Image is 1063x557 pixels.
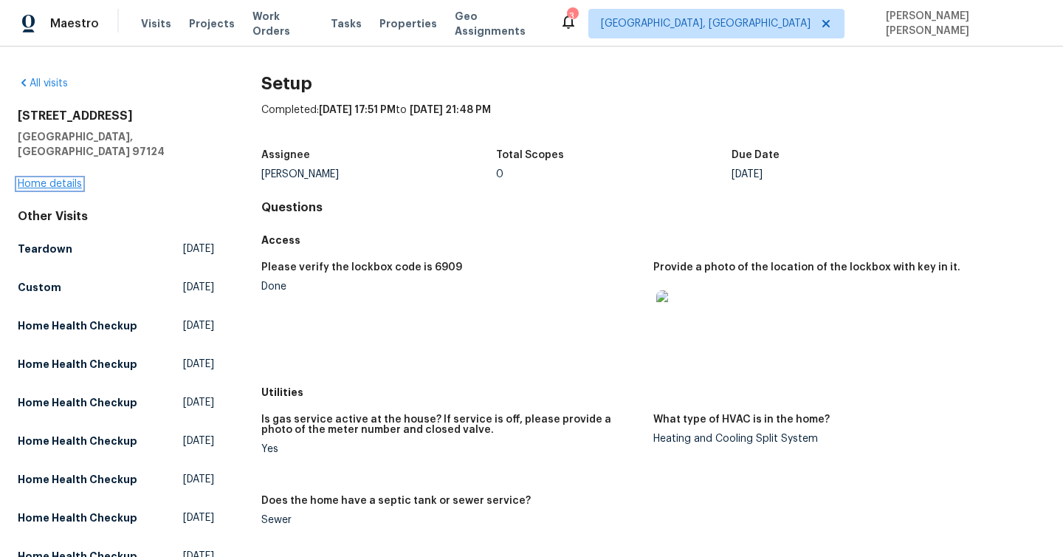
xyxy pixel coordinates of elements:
span: [DATE] [183,242,214,256]
span: [DATE] 21:48 PM [410,105,491,115]
div: Yes [261,444,641,454]
div: [PERSON_NAME] [261,169,497,180]
h5: Provide a photo of the location of the lockbox with key in it. [653,262,960,273]
h5: Home Health Checkup [18,472,137,487]
span: [DATE] 17:51 PM [319,105,396,115]
span: [DATE] [183,434,214,448]
div: Done [261,281,641,292]
div: 3 [567,9,577,24]
a: Custom[DATE] [18,274,214,301]
h2: Setup [261,76,1045,91]
span: Tasks [331,18,362,29]
h5: Does the home have a septic tank or sewer service? [261,496,531,506]
a: Home details [18,179,82,189]
span: [DATE] [183,280,214,295]
h5: [GEOGRAPHIC_DATA], [GEOGRAPHIC_DATA] 97124 [18,129,214,159]
span: [DATE] [183,318,214,333]
a: Home Health Checkup[DATE] [18,466,214,493]
h5: Home Health Checkup [18,357,137,372]
a: Home Health Checkup[DATE] [18,505,214,531]
h5: Home Health Checkup [18,395,137,410]
h5: Teardown [18,242,72,256]
div: Other Visits [18,209,214,224]
span: Projects [189,16,235,31]
span: [DATE] [183,472,214,487]
h5: Total Scopes [496,150,564,160]
h5: What type of HVAC is in the home? [653,414,830,425]
span: Geo Assignments [455,9,541,38]
span: [GEOGRAPHIC_DATA], [GEOGRAPHIC_DATA] [601,16,811,31]
h5: Home Health Checkup [18,510,137,525]
span: Properties [379,16,437,31]
h2: [STREET_ADDRESS] [18,109,214,123]
h5: Assignee [261,150,310,160]
a: Home Health Checkup[DATE] [18,312,214,339]
a: All visits [18,78,68,89]
h5: Home Health Checkup [18,318,137,333]
a: Home Health Checkup[DATE] [18,351,214,377]
div: Sewer [261,515,641,525]
h5: Utilities [261,385,1045,400]
h5: Access [261,233,1045,247]
h5: Home Health Checkup [18,434,137,448]
span: [DATE] [183,395,214,410]
div: 0 [496,169,732,180]
span: Maestro [50,16,99,31]
span: [DATE] [183,510,214,525]
a: Home Health Checkup[DATE] [18,389,214,416]
h5: Is gas service active at the house? If service is off, please provide a photo of the meter number... [261,414,641,435]
h5: Due Date [732,150,780,160]
div: Heating and Cooling Split System [653,434,1033,444]
h4: Questions [261,200,1045,215]
a: Home Health Checkup[DATE] [18,428,214,454]
span: Work Orders [252,9,313,38]
a: Teardown[DATE] [18,236,214,262]
span: Visits [141,16,171,31]
div: Completed: to [261,103,1045,141]
div: [DATE] [732,169,967,180]
span: [PERSON_NAME] [PERSON_NAME] [880,9,1041,38]
h5: Custom [18,280,61,295]
h5: Please verify the lockbox code is 6909 [261,262,462,273]
span: [DATE] [183,357,214,372]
